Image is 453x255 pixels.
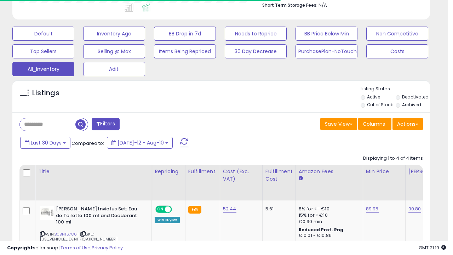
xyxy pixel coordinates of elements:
div: Min Price [366,168,402,175]
div: [PERSON_NAME] [408,168,451,175]
span: Compared to: [71,140,104,147]
button: Items Being Repriced [154,44,216,58]
div: 8% for <= €10 [299,206,357,212]
button: Aditi [83,62,145,76]
div: Title [38,168,149,175]
div: 15% for > €10 [299,212,357,219]
span: ON [156,206,165,212]
button: [DATE]-12 - Aug-10 [107,137,173,149]
a: 90.80 [408,205,421,212]
button: Last 30 Days [20,137,70,149]
button: Actions [392,118,423,130]
span: OFF [171,206,182,212]
img: 41SHpQeEb7L._SL40_.jpg [40,206,54,220]
div: €0.30 min [299,219,357,225]
a: Privacy Policy [92,244,123,251]
strong: Copyright [7,244,33,251]
label: Out of Stock [367,102,393,108]
div: ASIN: [40,206,146,250]
div: Amazon Fees [299,168,360,175]
small: FBA [188,206,201,214]
button: Default [12,27,74,41]
small: Amazon Fees. [299,175,303,182]
div: €10.01 - €10.86 [299,233,357,239]
button: Needs to Reprice [225,27,287,41]
div: seller snap | | [7,245,123,251]
button: All_Inventory [12,62,74,76]
div: Repricing [155,168,182,175]
a: 52.44 [223,205,236,212]
button: BB Drop in 7d [154,27,216,41]
span: 2025-09-10 21:19 GMT [419,244,446,251]
button: Top Sellers [12,44,74,58]
b: [PERSON_NAME] Invictus Set: Eau de Toilette 100 ml and Deodorant 100 ml [56,206,142,227]
button: Inventory Age [83,27,145,41]
div: Displaying 1 to 4 of 4 items [363,155,423,162]
button: Selling @ Max [83,44,145,58]
div: Win BuyBox [155,217,180,223]
div: 5.61 [265,206,290,212]
span: | SKU: [US_VEHICLE_IDENTIFICATION_NUMBER] [40,231,117,242]
div: Fulfillment [188,168,217,175]
h5: Listings [32,88,59,98]
a: B0BHTS7C6T [55,231,79,237]
a: 89.95 [366,205,379,212]
button: Non Competitive [366,27,428,41]
div: Cost (Exc. VAT) [223,168,259,183]
span: Columns [363,120,385,127]
button: Costs [366,44,428,58]
p: Listing States: [361,86,430,92]
label: Archived [402,102,421,108]
span: [DATE]-12 - Aug-10 [117,139,164,146]
button: 30 Day Decrease [225,44,287,58]
label: Deactivated [402,94,429,100]
b: Reduced Prof. Rng. [299,227,345,233]
a: Terms of Use [61,244,91,251]
div: Fulfillment Cost [265,168,293,183]
label: Active [367,94,380,100]
button: Columns [358,118,391,130]
button: PurchasePlan-NoTouch [296,44,357,58]
button: Filters [92,118,119,130]
span: Last 30 Days [31,139,62,146]
button: Save View [320,118,357,130]
button: BB Price Below Min [296,27,357,41]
